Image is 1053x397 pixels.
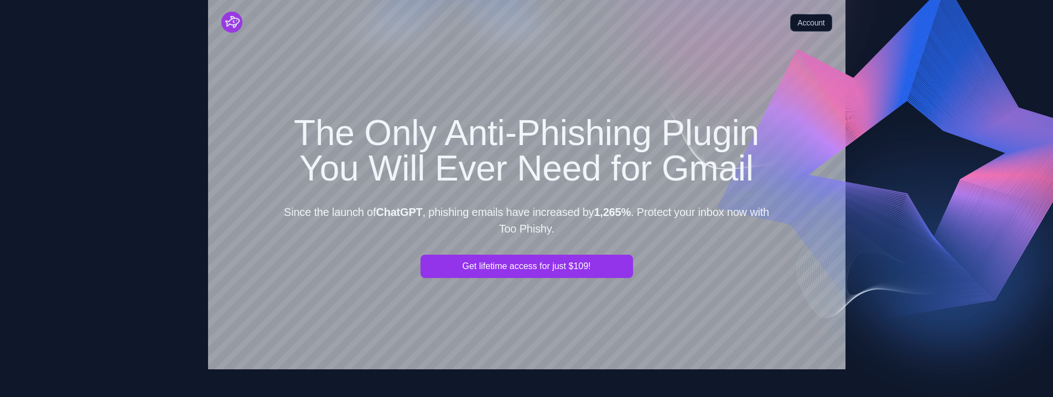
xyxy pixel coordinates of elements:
[376,206,422,218] b: ChatGPT
[594,206,631,218] b: 1,265%
[221,12,242,33] a: Cruip
[421,255,633,278] button: Get lifetime access for just $109!
[221,12,242,33] img: Stellar
[279,204,775,237] p: Since the launch of , phishing emails have increased by . Protect your inbox now with Too Phishy.
[279,115,775,186] h1: The Only Anti-Phishing Plugin You Will Ever Need for Gmail
[790,14,832,32] a: Account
